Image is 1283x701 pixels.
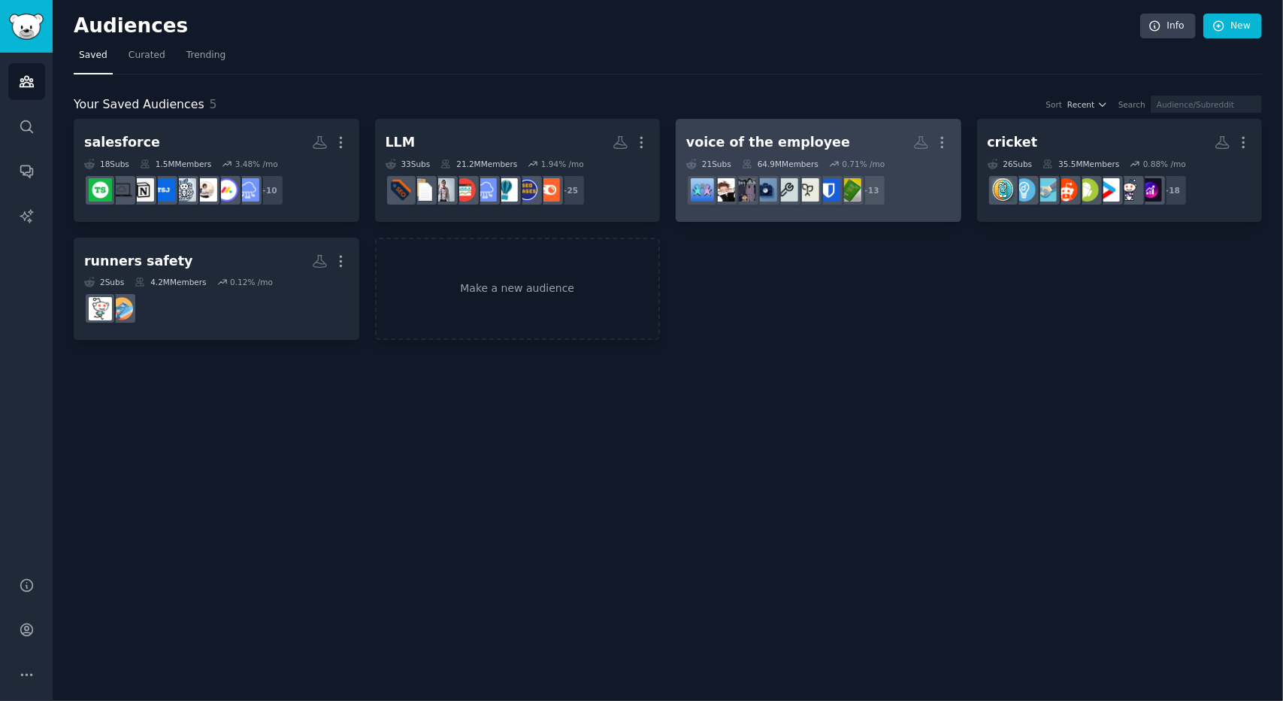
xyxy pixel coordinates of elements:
img: SEMrush [537,178,560,202]
img: bigseo [389,178,413,202]
div: 21.2M Members [440,159,517,169]
span: Curated [129,49,165,62]
img: JobPH [194,178,217,202]
img: techsales [89,178,112,202]
h2: Audiences [74,14,1140,38]
div: 33 Sub s [386,159,431,169]
img: AppHookup [1055,178,1078,202]
img: Twitch_Startup [1118,178,1141,202]
a: salesforce18Subs1.5MMembers3.48% /mo+10SaaSmondaydotcomJobPHSaasSelectiontechsalesjobsNotionSales... [74,119,359,222]
div: cricket [988,133,1038,152]
img: seojobs [495,178,518,202]
div: 1.94 % /mo [541,159,584,169]
div: + 10 [253,174,284,206]
input: Audience/Subreddit [1151,96,1262,113]
img: startup_funding [1139,178,1162,202]
div: + 25 [554,174,586,206]
span: 5 [210,97,217,111]
div: salesforce [84,133,160,152]
img: WorkplaceAccidents [838,178,861,202]
span: Saved [79,49,107,62]
span: Trending [186,49,225,62]
img: SaaS [236,178,259,202]
img: technology [1033,178,1057,202]
img: SEO_Methods [452,178,476,202]
img: mondaydotcom [215,178,238,202]
button: Recent [1067,99,1108,110]
img: BacklinkSEO [431,178,455,202]
a: voice of the employee21Subs64.9MMembers0.71% /mo+13WorkplaceAccidentsBitwardenToxicWorkplaceworkp... [676,119,961,222]
div: 0.71 % /mo [842,159,885,169]
img: SEO_Infographics [410,178,434,202]
img: work [754,178,777,202]
div: Search [1118,99,1145,110]
img: androidapps [1076,178,1099,202]
div: 1.5M Members [140,159,211,169]
img: techsalesjobs [152,178,175,202]
a: Trending [181,44,231,74]
div: voice of the employee [686,133,850,152]
div: + 18 [1156,174,1188,206]
span: Your Saved Audiences [74,96,204,114]
div: 2 Sub s [84,277,124,287]
div: 35.5M Members [1042,159,1119,169]
div: 3.48 % /mo [235,159,278,169]
div: 64.9M Members [742,159,819,169]
img: Notion [131,178,154,202]
img: Ask_HR [712,178,735,202]
img: ToxicWorkplace [796,178,819,202]
div: 0.88 % /mo [1143,159,1186,169]
img: GummySearch logo [9,14,44,40]
a: New [1203,14,1262,39]
a: Curated [123,44,171,74]
img: running [89,297,112,320]
div: + 13 [855,174,886,206]
div: 21 Sub s [686,159,731,169]
a: Saved [74,44,113,74]
img: XXRunning [110,297,133,320]
a: Make a new audience [375,238,661,341]
img: SaasSelection [173,178,196,202]
div: LLM [386,133,416,152]
div: 4.2M Members [135,277,206,287]
a: LLM33Subs21.2MMembers1.94% /mo+25SEMrushSEO_casesseojobsSaaSSEO_MethodsBacklinkSEOSEO_Infographic... [375,119,661,222]
img: startup [1097,178,1120,202]
a: Info [1140,14,1196,39]
a: runners safety2Subs4.2MMembers0.12% /moXXRunningrunning [74,238,359,341]
img: SEO_cases [516,178,539,202]
img: IndianWorkplace [733,178,756,202]
img: SalesforceCareers [110,178,133,202]
img: AskHR [691,178,714,202]
div: 26 Sub s [988,159,1033,169]
div: 18 Sub s [84,159,129,169]
img: Bitwarden [817,178,840,202]
div: Sort [1046,99,1063,110]
div: runners safety [84,252,193,271]
a: cricket26Subs35.5MMembers0.88% /mo+18startup_fundingTwitch_StartupstartupandroidappsAppHookuptech... [977,119,1263,222]
img: workplace_bullying [775,178,798,202]
img: SaaS [474,178,497,202]
img: AppIdeas [991,178,1015,202]
span: Recent [1067,99,1094,110]
div: 0.12 % /mo [230,277,273,287]
img: Entrepreneur [1012,178,1036,202]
